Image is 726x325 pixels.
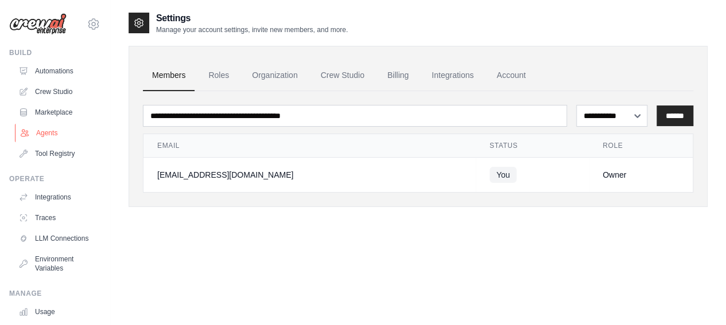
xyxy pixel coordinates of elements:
[14,250,100,277] a: Environment Variables
[378,60,418,91] a: Billing
[156,11,348,25] h2: Settings
[15,124,102,142] a: Agents
[589,134,693,158] th: Role
[157,169,462,181] div: [EMAIL_ADDRESS][DOMAIN_NAME]
[14,103,100,122] a: Marketplace
[243,60,306,91] a: Organization
[143,60,195,91] a: Members
[9,289,100,298] div: Manage
[490,167,517,183] span: You
[9,13,67,35] img: Logo
[14,144,100,163] a: Tool Registry
[14,83,100,101] a: Crew Studio
[487,60,535,91] a: Account
[422,60,483,91] a: Integrations
[312,60,374,91] a: Crew Studio
[199,60,238,91] a: Roles
[14,209,100,227] a: Traces
[14,303,100,321] a: Usage
[14,62,100,80] a: Automations
[476,134,589,158] th: Status
[143,134,476,158] th: Email
[156,25,348,34] p: Manage your account settings, invite new members, and more.
[603,169,679,181] div: Owner
[9,48,100,57] div: Build
[9,174,100,183] div: Operate
[14,229,100,248] a: LLM Connections
[14,188,100,206] a: Integrations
